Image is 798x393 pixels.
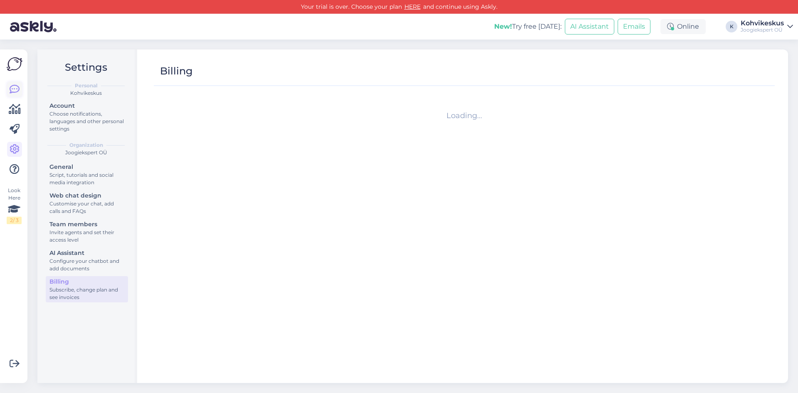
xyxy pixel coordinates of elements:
div: Script, tutorials and social media integration [49,171,124,186]
a: GeneralScript, tutorials and social media integration [46,161,128,188]
div: Customise your chat, add calls and FAQs [49,200,124,215]
a: HERE [402,3,423,10]
b: Organization [69,141,103,149]
div: Billing [49,277,124,286]
a: KohvikeskusJoogiekspert OÜ [741,20,793,33]
div: Team members [49,220,124,229]
b: New! [494,22,512,30]
div: Choose notifications, languages and other personal settings [49,110,124,133]
div: K [726,21,737,32]
div: AI Assistant [49,249,124,257]
div: General [49,163,124,171]
div: Invite agents and set their access level [49,229,124,244]
a: AccountChoose notifications, languages and other personal settings [46,100,128,134]
div: Joogiekspert OÜ [44,149,128,156]
a: Team membersInvite agents and set their access level [46,219,128,245]
a: BillingSubscribe, change plan and see invoices [46,276,128,302]
b: Personal [75,82,98,89]
button: AI Assistant [565,19,614,35]
div: Look Here [7,187,22,224]
div: Billing [160,63,193,79]
div: Loading... [157,110,771,121]
a: AI AssistantConfigure your chatbot and add documents [46,247,128,274]
img: Askly Logo [7,56,22,72]
a: Web chat designCustomise your chat, add calls and FAQs [46,190,128,216]
div: Kohvikeskus [44,89,128,97]
button: Emails [618,19,650,35]
div: Kohvikeskus [741,20,784,27]
div: Try free [DATE]: [494,22,562,32]
h2: Settings [44,59,128,75]
div: Joogiekspert OÜ [741,27,784,33]
div: 2 / 3 [7,217,22,224]
div: Configure your chatbot and add documents [49,257,124,272]
div: Account [49,101,124,110]
div: Web chat design [49,191,124,200]
div: Subscribe, change plan and see invoices [49,286,124,301]
div: Online [660,19,706,34]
